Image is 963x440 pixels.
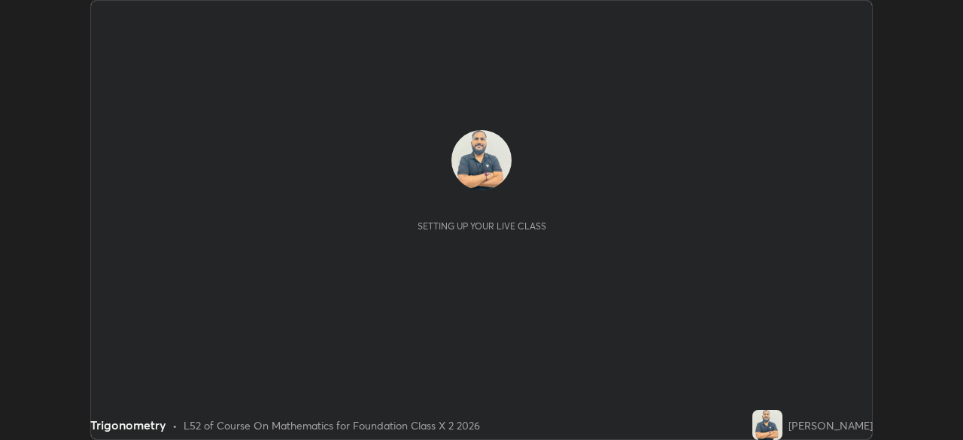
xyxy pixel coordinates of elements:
[451,130,512,190] img: 9b8ab9c298a44f67b042f8cf0c4a9eeb.jpg
[172,417,178,433] div: •
[752,410,782,440] img: 9b8ab9c298a44f67b042f8cf0c4a9eeb.jpg
[788,417,873,433] div: [PERSON_NAME]
[418,220,546,232] div: Setting up your live class
[184,417,480,433] div: L52 of Course On Mathematics for Foundation Class X 2 2026
[90,416,166,434] div: Trigonometry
